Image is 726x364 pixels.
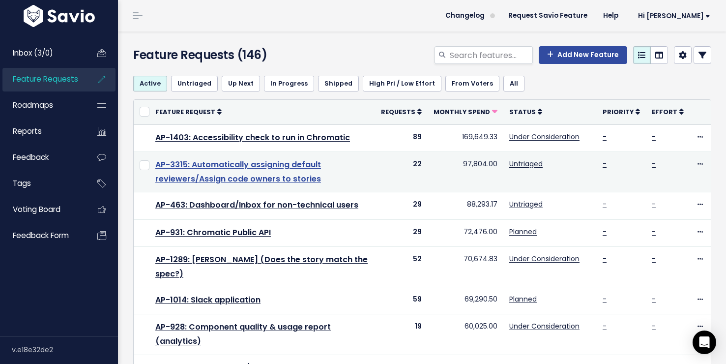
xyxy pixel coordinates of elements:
[21,5,97,27] img: logo-white.9d6f32f41409.svg
[603,159,607,169] a: -
[133,76,711,91] ul: Filter feature requests
[603,108,634,116] span: Priority
[603,254,607,264] a: -
[375,192,428,219] td: 29
[155,321,331,347] a: AP-928: Component quality & usage report (analytics)
[13,100,53,110] span: Roadmaps
[155,199,358,211] a: AP-463: Dashboard/Inbox for non-technical users
[652,108,677,116] span: Effort
[2,146,82,169] a: Feedback
[155,107,222,117] a: Feature Request
[509,159,543,169] a: Untriaged
[222,76,260,91] a: Up Next
[509,108,536,116] span: Status
[428,287,503,314] td: 69,290.50
[155,132,350,143] a: AP-1403: Accessibility check to run in Chromatic
[155,254,368,279] a: AP-1289: [PERSON_NAME] (Does the story match the spec?)
[381,108,415,116] span: Requests
[603,227,607,237] a: -
[603,107,640,117] a: Priority
[381,107,422,117] a: Requests
[652,227,656,237] a: -
[13,230,69,241] span: Feedback form
[155,108,215,116] span: Feature Request
[509,294,537,304] a: Planned
[595,8,626,23] a: Help
[445,12,485,19] span: Changelog
[13,204,60,214] span: Voting Board
[133,46,316,64] h4: Feature Requests (146)
[12,337,118,363] div: v.e18e32de2
[428,192,503,219] td: 88,293.17
[652,107,684,117] a: Effort
[500,8,595,23] a: Request Savio Feature
[428,246,503,287] td: 70,674.83
[652,294,656,304] a: -
[375,287,428,314] td: 59
[539,46,627,64] a: Add New Feature
[626,8,718,24] a: Hi [PERSON_NAME]
[155,294,261,305] a: AP-1014: Slack application
[693,331,716,354] div: Open Intercom Messenger
[133,76,167,91] a: Active
[318,76,359,91] a: Shipped
[2,120,82,143] a: Reports
[652,199,656,209] a: -
[155,227,271,238] a: AP-931: Chromatic Public API
[434,108,490,116] span: Monthly Spend
[603,199,607,209] a: -
[375,314,428,355] td: 19
[264,76,314,91] a: In Progress
[428,314,503,355] td: 60,025.00
[652,159,656,169] a: -
[375,152,428,192] td: 22
[428,124,503,152] td: 169,649.33
[2,198,82,221] a: Voting Board
[652,132,656,142] a: -
[13,48,53,58] span: Inbox (3/0)
[2,68,82,91] a: Feature Requests
[509,227,537,237] a: Planned
[428,219,503,246] td: 72,476.00
[13,178,31,188] span: Tags
[428,152,503,192] td: 97,804.00
[375,124,428,152] td: 89
[13,126,42,136] span: Reports
[2,42,82,64] a: Inbox (3/0)
[509,107,542,117] a: Status
[503,76,524,91] a: All
[603,132,607,142] a: -
[13,74,78,84] span: Feature Requests
[375,219,428,246] td: 29
[603,321,607,331] a: -
[2,172,82,195] a: Tags
[652,254,656,264] a: -
[509,321,580,331] a: Under Consideration
[434,107,497,117] a: Monthly Spend
[171,76,218,91] a: Untriaged
[509,132,580,142] a: Under Consideration
[375,246,428,287] td: 52
[155,159,321,184] a: AP-3315: Automatically assigning default reviewers/Assign code owners to stories
[509,254,580,264] a: Under Consideration
[603,294,607,304] a: -
[652,321,656,331] a: -
[638,12,710,20] span: Hi [PERSON_NAME]
[445,76,499,91] a: From Voters
[509,199,543,209] a: Untriaged
[2,94,82,117] a: Roadmaps
[2,224,82,247] a: Feedback form
[449,46,533,64] input: Search features...
[363,76,441,91] a: High Pri / Low Effort
[13,152,49,162] span: Feedback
